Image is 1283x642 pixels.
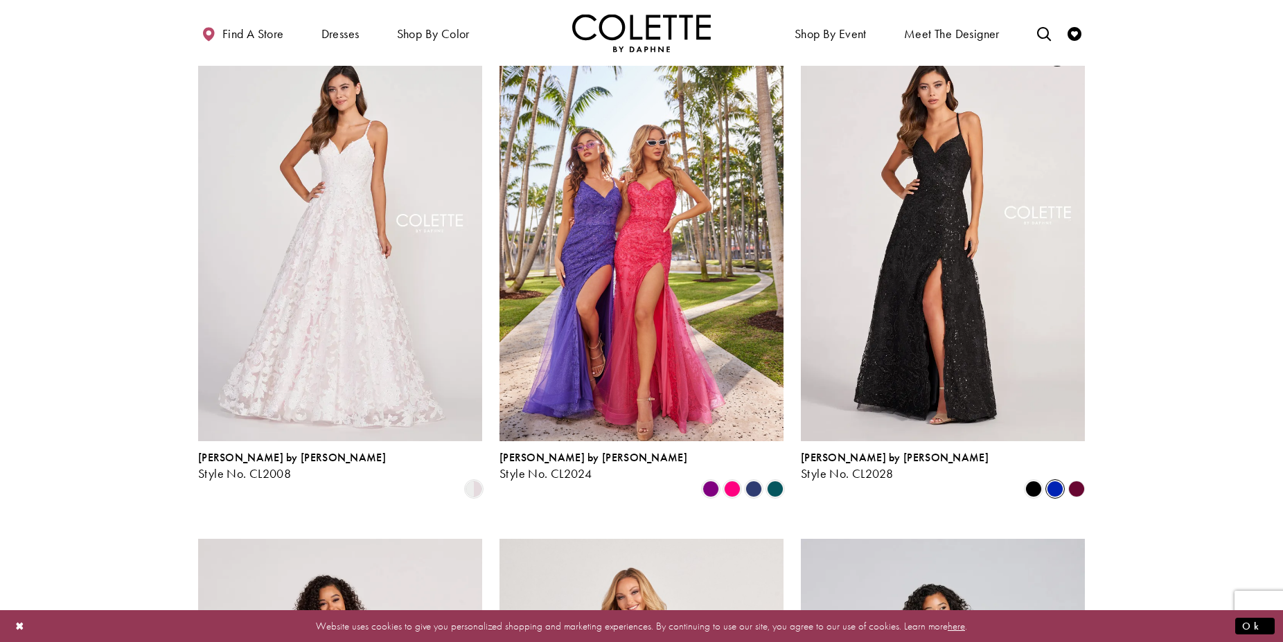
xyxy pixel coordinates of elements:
img: Colette by Daphne [572,14,711,52]
button: Close Dialog [8,614,32,638]
a: Visit Colette by Daphne Style No. CL2008 Page [198,28,482,441]
i: Hot Pink [724,481,741,497]
i: Royal Blue [1047,481,1063,497]
a: Check Wishlist [1064,14,1085,52]
span: Shop by color [393,14,473,52]
span: Find a store [222,27,284,41]
span: Shop By Event [791,14,870,52]
span: Meet the designer [904,27,1000,41]
span: Style No. CL2028 [801,465,893,481]
span: [PERSON_NAME] by [PERSON_NAME] [198,450,386,465]
p: Website uses cookies to give you personalized shopping and marketing experiences. By continuing t... [100,616,1183,635]
i: Black [1025,481,1042,497]
button: Submit Dialog [1235,617,1275,634]
i: Navy Blue [745,481,762,497]
span: Shop By Event [795,27,867,41]
i: Cabernet [1068,481,1085,497]
a: here [948,618,965,632]
span: [PERSON_NAME] by [PERSON_NAME] [801,450,989,465]
div: Colette by Daphne Style No. CL2008 [198,452,386,481]
a: Visit Home Page [572,14,711,52]
span: Style No. CL2008 [198,465,291,481]
i: Spruce [767,481,784,497]
a: Toggle search [1034,14,1054,52]
div: Colette by Daphne Style No. CL2024 [499,452,687,481]
i: Purple [702,481,719,497]
div: Colette by Daphne Style No. CL2028 [801,452,989,481]
a: Visit Colette by Daphne Style No. CL2024 Page [499,28,784,441]
a: Visit Colette by Daphne Style No. CL2028 Page [801,28,1085,441]
span: [PERSON_NAME] by [PERSON_NAME] [499,450,687,465]
i: Diamond White/Pink [466,481,482,497]
span: Style No. CL2024 [499,465,592,481]
span: Dresses [318,14,363,52]
span: Dresses [321,27,360,41]
a: Find a store [198,14,287,52]
a: Meet the designer [901,14,1003,52]
span: Shop by color [397,27,470,41]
